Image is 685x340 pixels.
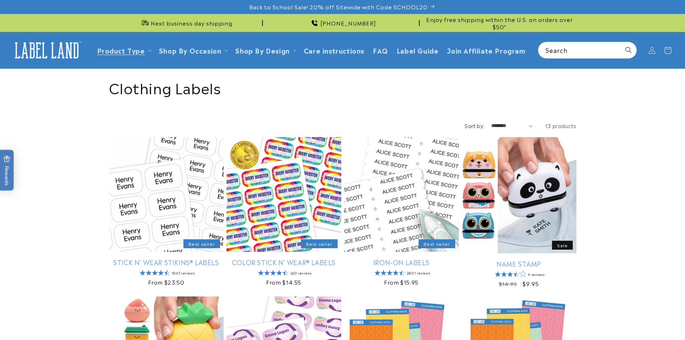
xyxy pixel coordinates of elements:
a: Stick N' Wear Stikins® Labels [109,258,224,266]
a: FAQ [369,42,392,59]
a: Label Guide [392,42,443,59]
span: 13 products [545,122,576,129]
span: Care instructions [304,46,364,54]
span: [PHONE_NUMBER] [320,19,376,27]
summary: Product Type [93,42,155,59]
span: Enjoy free shipping within the U.S. on orders over $50* [423,16,576,30]
button: Search [621,42,636,58]
iframe: Gorgias Floating Chat [534,306,678,333]
span: Join Affiliate Program [447,46,525,54]
span: Next business day shipping [151,19,232,27]
a: Care instructions [300,42,369,59]
a: Join Affiliate Program [443,42,530,59]
a: Label Land [8,36,86,64]
div: Announcement [109,14,263,32]
div: Announcement [423,14,576,32]
h1: Clothing Labels [109,78,576,96]
img: Label Land [11,39,83,62]
span: Shop By Occasion [159,46,222,54]
span: Rewards [3,155,10,185]
a: Iron-On Labels [344,258,459,266]
summary: Shop By Design [231,42,299,59]
div: Announcement [266,14,420,32]
a: Shop By Design [235,45,289,55]
summary: Shop By Occasion [155,42,231,59]
a: Color Stick N' Wear® Labels [227,258,341,266]
label: Sort by: [465,122,484,129]
a: Name Stamp [462,259,576,268]
span: FAQ [373,46,388,54]
a: Product Type [97,45,145,55]
span: Label Guide [397,46,439,54]
span: Back to School Sale! 20% off Sitewide with Code SCHOOL20 [249,3,428,10]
